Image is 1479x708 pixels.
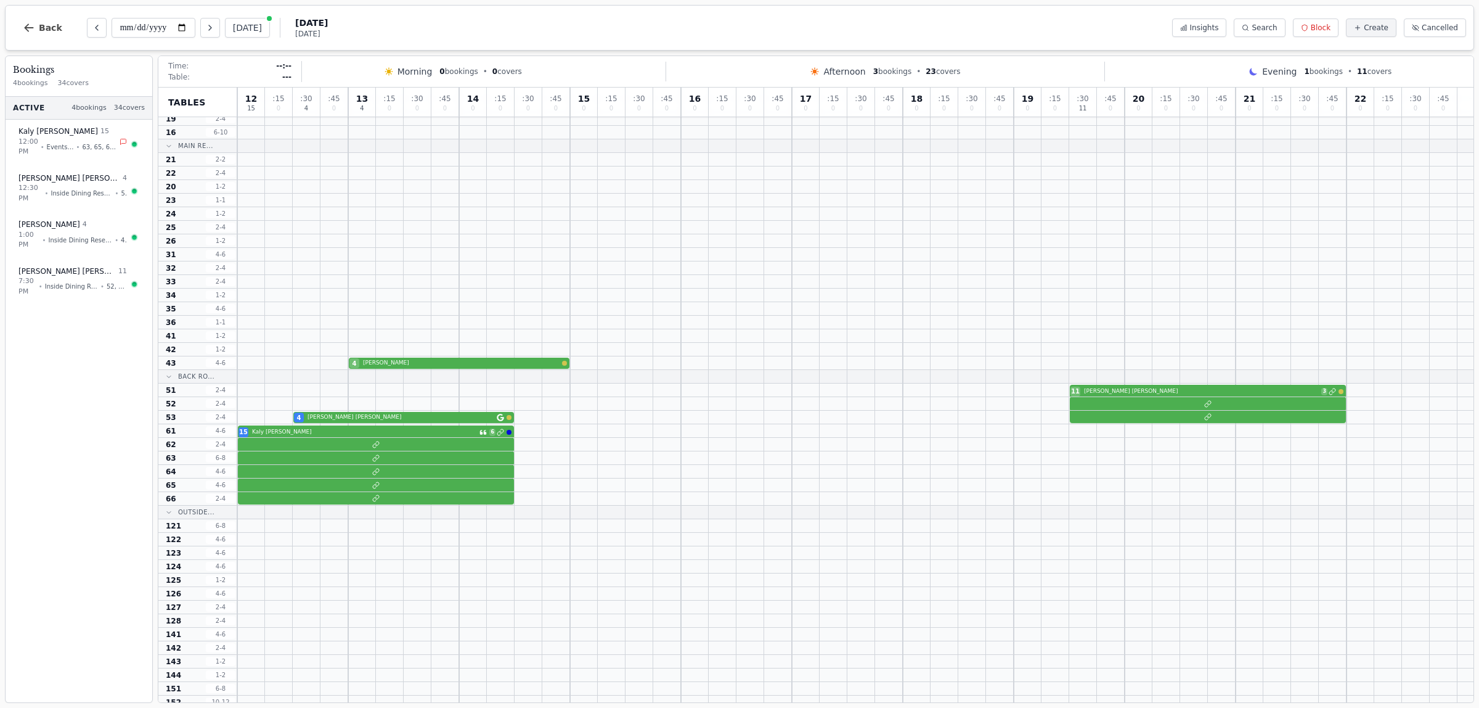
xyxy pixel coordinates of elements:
[252,428,477,437] span: Kaly [PERSON_NAME]
[522,95,534,102] span: : 30
[397,65,433,78] span: Morning
[166,698,181,707] span: 152
[206,223,235,232] span: 2 - 4
[206,603,235,612] span: 2 - 4
[415,105,419,112] span: 0
[18,137,38,157] span: 12:00 PM
[363,359,560,368] span: [PERSON_NAME]
[168,72,190,82] span: Table:
[48,236,112,245] span: Inside Dining Reservations
[206,331,235,340] span: 1 - 2
[1071,387,1080,396] span: 11
[637,105,641,112] span: 0
[550,95,561,102] span: : 45
[993,95,1005,102] span: : 45
[118,266,127,277] span: 11
[1234,19,1285,37] button: Search
[716,95,728,102] span: : 15
[166,426,176,436] span: 61
[166,196,176,205] span: 23
[13,64,145,76] h3: Bookings
[1303,105,1306,112] span: 0
[295,29,328,39] span: [DATE]
[1330,105,1334,112] span: 0
[166,413,176,422] span: 53
[206,589,235,598] span: 4 - 6
[1346,19,1396,37] button: Create
[411,95,423,102] span: : 30
[82,142,117,152] span: 63, 65, 66, 62, 61, 64
[39,23,62,32] span: Back
[1271,95,1282,102] span: : 15
[166,657,181,667] span: 143
[873,67,911,76] span: bookings
[206,277,235,286] span: 2 - 4
[1104,95,1116,102] span: : 45
[823,65,865,78] span: Afternoon
[1386,105,1390,112] span: 0
[245,94,257,103] span: 12
[206,467,235,476] span: 4 - 6
[970,105,974,112] span: 0
[1133,94,1144,103] span: 20
[166,440,176,450] span: 62
[744,95,756,102] span: : 30
[206,128,235,137] span: 6 - 10
[87,18,107,38] button: Previous day
[51,189,113,198] span: Inside Dining Reservations
[166,616,181,626] span: 128
[554,105,558,112] span: 0
[1077,95,1088,102] span: : 30
[776,105,780,112] span: 0
[578,94,590,103] span: 15
[882,95,894,102] span: : 45
[748,105,752,112] span: 0
[166,331,176,341] span: 41
[166,480,176,490] span: 65
[206,399,235,408] span: 2 - 4
[206,304,235,313] span: 4 - 6
[300,95,312,102] span: : 30
[582,105,585,112] span: 0
[966,95,977,102] span: : 30
[492,67,497,76] span: 0
[605,95,617,102] span: : 15
[304,105,308,112] span: 4
[100,282,104,291] span: •
[1215,95,1227,102] span: : 45
[467,94,479,103] span: 14
[1311,23,1330,33] span: Block
[915,105,918,112] span: 0
[926,67,936,76] span: 23
[1355,94,1366,103] span: 22
[1025,105,1029,112] span: 0
[18,266,116,276] span: [PERSON_NAME] [PERSON_NAME]
[206,670,235,680] span: 1 - 2
[772,95,783,102] span: : 45
[10,120,147,164] button: Kaly [PERSON_NAME]1512:00 PM•Events/ Marquee•63, 65, 66, 62, 61, 64
[18,183,43,204] span: 12:30 PM
[804,105,807,112] span: 0
[114,103,145,113] span: 34 covers
[178,372,214,381] span: Back Ro...
[166,385,176,395] span: 51
[239,427,248,437] span: 15
[489,429,495,436] span: 6
[206,521,235,530] span: 6 - 8
[206,413,235,422] span: 2 - 4
[1049,95,1061,102] span: : 15
[1262,65,1297,78] span: Evening
[10,213,147,257] button: [PERSON_NAME] 41:00 PM•Inside Dining Reservations•43
[166,562,181,572] span: 124
[1409,95,1421,102] span: : 30
[360,105,364,112] span: 4
[332,105,336,112] span: 0
[115,189,119,198] span: •
[1404,19,1466,37] button: Cancelled
[100,126,109,137] span: 15
[388,105,391,112] span: 0
[166,535,181,545] span: 122
[1244,94,1255,103] span: 21
[206,562,235,571] span: 4 - 6
[1357,67,1367,76] span: 11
